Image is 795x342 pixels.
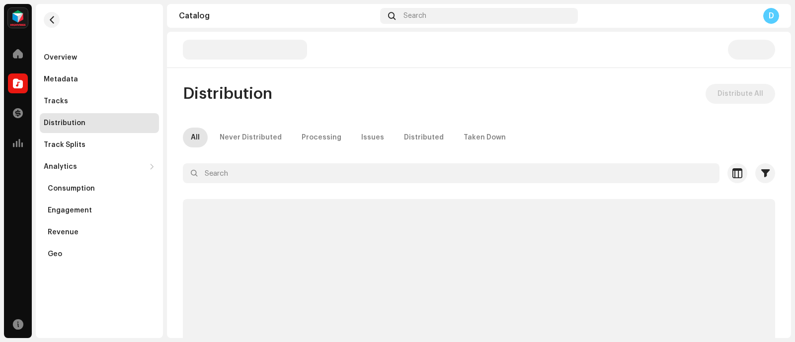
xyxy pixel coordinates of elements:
div: Never Distributed [220,128,282,147]
div: Taken Down [464,128,506,147]
re-m-nav-dropdown: Analytics [40,157,159,264]
div: Engagement [48,206,92,214]
div: Processing [302,128,341,147]
div: D [763,8,779,24]
div: Distributed [404,128,444,147]
div: Tracks [44,97,68,105]
re-m-nav-item: Revenue [40,222,159,242]
re-m-nav-item: Geo [40,244,159,264]
re-m-nav-item: Consumption [40,179,159,199]
re-m-nav-item: Metadata [40,69,159,89]
re-m-nav-item: Distribution [40,113,159,133]
div: Analytics [44,163,77,171]
div: Revenue [48,228,79,236]
re-m-nav-item: Overview [40,48,159,68]
div: Metadata [44,75,78,83]
button: Distribute All [706,84,775,104]
div: Geo [48,250,62,258]
re-m-nav-item: Engagement [40,201,159,220]
img: feab3aad-9b62-475c-8caf-26f15a9573ee [8,8,28,28]
span: Search [403,12,426,20]
re-m-nav-item: Track Splits [40,135,159,155]
div: Catalog [179,12,376,20]
div: Track Splits [44,141,85,149]
re-m-nav-item: Tracks [40,91,159,111]
div: Consumption [48,185,95,193]
div: Overview [44,54,77,62]
div: All [191,128,200,147]
input: Search [183,163,719,183]
span: Distribute All [717,84,763,104]
div: Issues [361,128,384,147]
div: Distribution [44,119,85,127]
span: Distribution [183,84,272,104]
